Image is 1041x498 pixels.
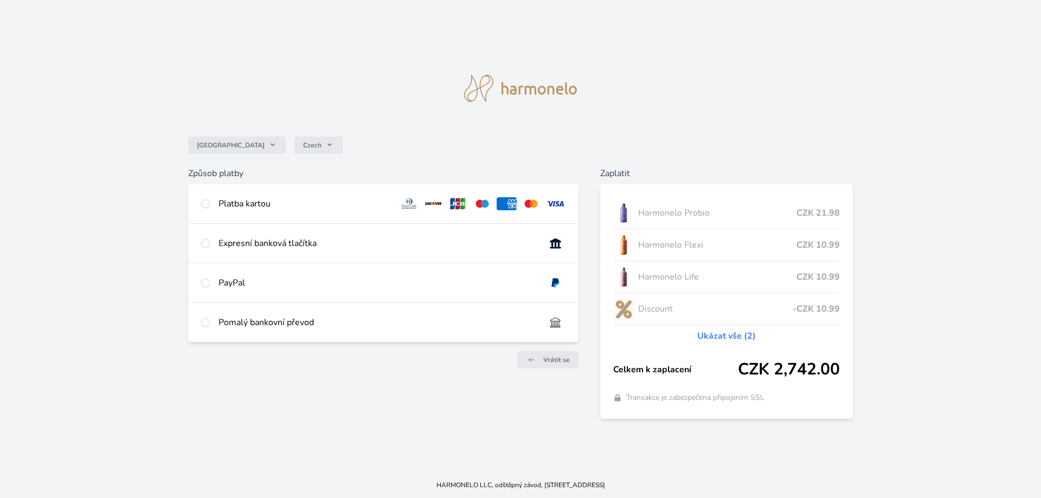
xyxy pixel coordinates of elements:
[448,197,468,210] img: jcb.svg
[613,199,634,227] img: CLEAN_PROBIO_se_stinem_x-lo.jpg
[638,302,793,315] span: Discount
[294,137,343,154] button: Czech
[613,263,634,290] img: CLEAN_LIFE_se_stinem_x-lo.jpg
[188,137,286,154] button: [GEOGRAPHIC_DATA]
[517,351,579,368] a: Vrátit se
[796,206,840,219] span: CZK 21.98
[638,238,797,251] span: Harmonelo Flexi
[638,206,797,219] span: Harmonelo Probio
[793,302,840,315] span: -CZK 10.99
[188,167,579,180] h6: Způsob platby
[638,270,797,283] span: Harmonelo Life
[613,363,738,376] span: Celkem k zaplacení
[543,355,570,364] span: Vrátit se
[545,276,566,289] img: paypal.svg
[545,316,566,329] img: bankTransfer_IBAN.svg
[423,197,444,210] img: discover.svg
[464,75,577,102] img: logo.svg
[219,276,537,289] div: PayPal
[738,360,840,379] span: CZK 2,742.00
[545,197,566,210] img: visa.svg
[521,197,541,210] img: mc.svg
[626,392,764,403] span: Transakce je zabezpečena připojením SSL
[472,197,492,210] img: maestro.svg
[219,197,391,210] div: Platba kartou
[613,231,634,258] img: CLEAN_FLEXI_se_stinem_x-hi_(1)-lo.jpg
[613,295,634,322] img: discount-lo.png
[399,197,419,210] img: diners.svg
[303,141,322,150] span: Czech
[796,270,840,283] span: CZK 10.99
[545,237,566,250] img: onlineBanking_CZ.svg
[796,238,840,251] span: CZK 10.99
[219,237,537,250] div: Expresní banková tlačítka
[697,329,756,342] a: Ukázat vše (2)
[600,167,853,180] h6: Zaplatit
[219,316,537,329] div: Pomalý bankovní převod
[497,197,517,210] img: amex.svg
[197,141,265,150] span: [GEOGRAPHIC_DATA]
